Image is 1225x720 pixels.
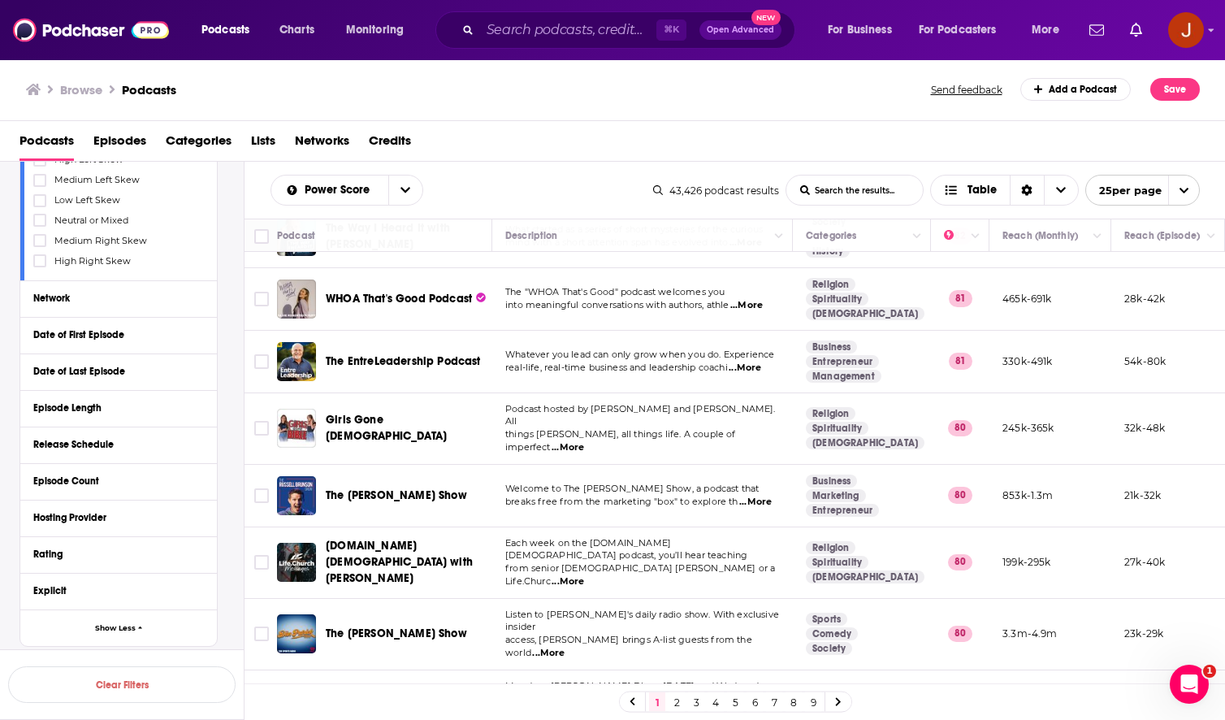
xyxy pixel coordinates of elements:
[532,647,565,660] span: ...More
[948,626,972,642] p: 80
[326,412,487,445] a: Girls Gone [DEMOGRAPHIC_DATA]
[335,17,425,43] button: open menu
[1123,16,1149,44] a: Show notifications dropdown
[505,562,775,587] span: from senior [DEMOGRAPHIC_DATA] [PERSON_NAME] or a Life.Churc
[1032,19,1059,41] span: More
[254,555,269,570] span: Toggle select row
[33,585,193,596] div: Explicit
[806,556,868,569] a: Spirituality
[271,184,388,196] button: open menu
[505,496,738,507] span: breaks free from the marketing "box" to explore th
[707,26,774,34] span: Open Advanced
[19,128,74,161] a: Podcasts
[949,353,972,369] p: 81
[251,128,275,161] a: Lists
[33,329,193,340] div: Date of First Episode
[271,175,423,206] h2: Choose List sort
[254,292,269,306] span: Toggle select row
[60,82,102,98] h3: Browse
[277,543,316,582] img: Life.Church with Craig Groeschel
[254,421,269,436] span: Toggle select row
[1083,16,1110,44] a: Show notifications dropdown
[1201,227,1221,246] button: Column Actions
[8,666,236,703] button: Clear Filters
[708,692,724,712] a: 4
[480,17,656,43] input: Search podcasts, credits, & more...
[967,184,997,196] span: Table
[326,626,467,642] a: The [PERSON_NAME] Show
[769,227,789,246] button: Column Actions
[166,128,232,161] a: Categories
[1124,555,1165,569] p: 27k-40k
[1168,12,1204,48] button: Show profile menu
[806,642,852,655] a: Society
[326,353,481,370] a: The EntreLeadership Podcast
[1124,226,1200,245] div: Reach (Episode)
[806,293,868,306] a: Spirituality
[919,19,997,41] span: For Podcasters
[1085,175,1200,206] button: open menu
[277,614,316,653] a: The Dan Patrick Show
[388,176,422,205] button: open menu
[552,575,584,588] span: ...More
[1150,78,1200,101] button: Save
[54,235,147,246] span: Medium Right Skew
[122,82,176,98] a: Podcasts
[907,227,927,246] button: Column Actions
[1124,421,1165,435] p: 32k-48k
[806,504,879,517] a: Entrepreneur
[1020,78,1132,101] a: Add a Podcast
[1002,226,1078,245] div: Reach (Monthly)
[688,692,704,712] a: 3
[277,409,316,448] img: Girls Gone Bible
[505,286,725,297] span: The "WHOA That's Good" podcast welcomes you
[806,613,847,626] a: Sports
[326,538,487,587] a: [DOMAIN_NAME][DEMOGRAPHIC_DATA] with [PERSON_NAME]
[326,627,467,640] span: The [PERSON_NAME] Show
[33,475,193,487] div: Episode Count
[277,226,315,245] div: Podcast
[653,184,779,197] div: 43,426 podcast results
[54,174,140,185] span: Medium Left Skew
[828,19,892,41] span: For Business
[926,83,1007,97] button: Send feedback
[1010,176,1044,205] div: Sort Direction
[33,361,204,381] button: Date of Last Episode
[552,441,584,454] span: ...More
[54,255,131,267] span: High Right Skew
[33,471,204,491] button: Episode Count
[806,570,924,583] a: [DEMOGRAPHIC_DATA]
[766,692,782,712] a: 7
[806,489,866,502] a: Marketing
[33,580,204,601] button: Explicit
[1124,292,1165,306] p: 28k-42k
[730,299,763,312] span: ...More
[739,496,772,509] span: ...More
[1203,665,1216,678] span: 1
[1124,354,1166,368] p: 54k-80k
[505,634,752,658] span: access, [PERSON_NAME] brings A-list guests from the world
[505,226,557,245] div: Description
[20,609,217,646] button: Show Less
[277,342,316,381] img: The EntreLeadership Podcast
[326,539,473,585] span: [DOMAIN_NAME][DEMOGRAPHIC_DATA] with [PERSON_NAME]
[806,541,855,554] a: Religion
[729,362,761,375] span: ...More
[326,291,486,307] a: WHOA That's Good Podcast
[930,175,1079,206] button: Choose View
[505,609,779,633] span: Listen to [PERSON_NAME]'s daily radio show. With exclusive insider
[1002,421,1054,435] p: 245k-365k
[279,19,314,41] span: Charts
[669,692,685,712] a: 2
[326,488,467,502] span: The [PERSON_NAME] Show
[13,15,169,46] a: Podchaser - Follow, Share and Rate Podcasts
[54,215,128,226] span: Neutral or Mixed
[806,355,879,368] a: Entrepreneur
[33,324,204,345] button: Date of First Episode
[326,413,447,443] span: Girls Gone [DEMOGRAPHIC_DATA]
[369,128,411,161] a: Credits
[786,692,802,712] a: 8
[190,17,271,43] button: open menu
